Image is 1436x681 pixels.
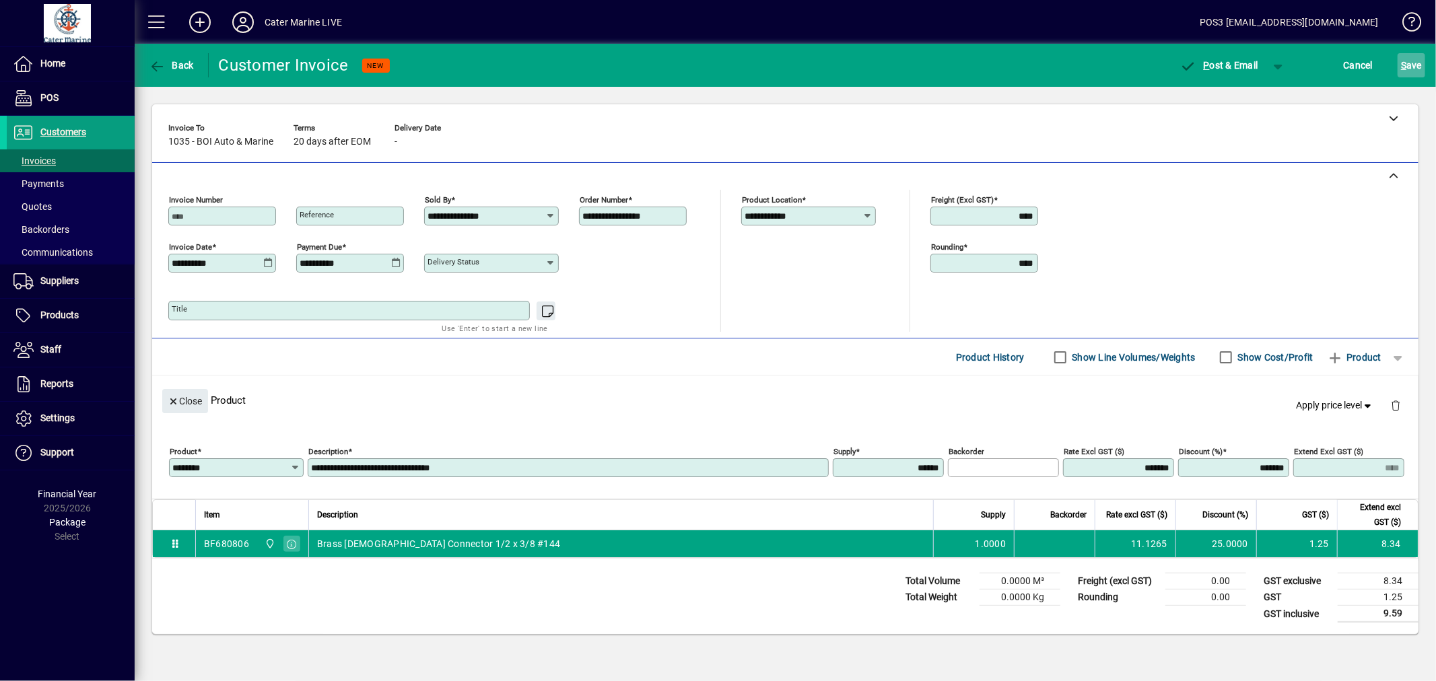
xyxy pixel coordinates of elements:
app-page-header-button: Delete [1379,399,1412,411]
span: Suppliers [40,275,79,286]
mat-label: Order number [580,195,628,205]
span: Staff [40,344,61,355]
td: 0.00 [1165,589,1246,606]
span: Quotes [13,201,52,212]
app-page-header-button: Back [135,53,209,77]
span: Invoices [13,155,56,166]
td: 0.0000 M³ [980,573,1060,589]
span: Discount (%) [1202,507,1248,522]
span: Description [317,507,358,522]
span: Product History [956,347,1025,368]
mat-label: Reference [300,210,334,219]
td: 25.0000 [1175,530,1256,557]
span: Backorders [13,224,69,235]
span: Close [168,390,203,413]
span: Package [49,517,86,528]
button: Post & Email [1173,53,1265,77]
span: Cater Marine [261,536,277,551]
a: Staff [7,333,135,367]
span: Extend excl GST ($) [1346,500,1401,530]
a: Products [7,299,135,332]
mat-label: Description [308,447,348,456]
td: 8.34 [1338,573,1418,589]
td: Total Volume [899,573,980,589]
span: Cancel [1344,55,1373,76]
td: 0.00 [1165,573,1246,589]
span: Product [1327,347,1381,368]
a: Home [7,47,135,81]
span: Rate excl GST ($) [1106,507,1167,522]
td: GST exclusive [1257,573,1338,589]
button: Product [1320,345,1388,369]
button: Save [1398,53,1425,77]
button: Add [178,10,221,34]
a: Backorders [7,218,135,241]
td: GST [1257,589,1338,606]
a: Invoices [7,149,135,172]
button: Close [162,389,208,413]
span: ost & Email [1180,60,1258,71]
td: GST inclusive [1257,606,1338,622]
a: Reports [7,367,135,401]
span: Brass [DEMOGRAPHIC_DATA] Connector 1/2 x 3/8 #144 [317,537,560,550]
span: 1035 - BOI Auto & Marine [168,137,273,147]
button: Cancel [1340,53,1377,77]
span: Customers [40,127,86,137]
a: Payments [7,172,135,195]
a: Settings [7,402,135,435]
button: Profile [221,10,265,34]
span: Apply price level [1297,398,1375,413]
mat-label: Discount (%) [1179,447,1223,456]
div: Cater Marine LIVE [265,11,342,33]
mat-label: Product [170,447,197,456]
span: Products [40,310,79,320]
div: Product [152,375,1418,425]
span: Payments [13,178,64,189]
mat-label: Delivery status [428,257,479,266]
button: Back [145,53,197,77]
td: Freight (excl GST) [1071,573,1165,589]
span: NEW [368,61,384,70]
span: Supply [981,507,1006,522]
mat-label: Freight (excl GST) [931,195,994,205]
label: Show Line Volumes/Weights [1070,351,1196,364]
span: Reports [40,378,73,389]
a: Quotes [7,195,135,218]
span: Back [149,60,194,71]
a: Support [7,436,135,470]
span: Settings [40,413,75,423]
td: Total Weight [899,589,980,606]
span: Backorder [1050,507,1087,522]
span: Home [40,58,65,69]
div: Customer Invoice [219,55,349,76]
div: POS3 [EMAIL_ADDRESS][DOMAIN_NAME] [1200,11,1379,33]
a: Suppliers [7,264,135,298]
mat-label: Extend excl GST ($) [1294,447,1363,456]
span: S [1401,60,1406,71]
button: Product History [951,345,1030,369]
span: P [1204,60,1210,71]
mat-label: Supply [833,447,856,456]
button: Apply price level [1291,394,1380,418]
app-page-header-button: Close [159,394,211,406]
span: Support [40,447,74,458]
span: Item [204,507,220,522]
span: 20 days after EOM [294,137,371,147]
td: 0.0000 Kg [980,589,1060,606]
mat-label: Rate excl GST ($) [1064,447,1124,456]
mat-hint: Use 'Enter' to start a new line [442,320,548,336]
td: 1.25 [1256,530,1337,557]
span: 1.0000 [976,537,1006,550]
span: ave [1401,55,1422,76]
mat-label: Invoice date [169,242,212,252]
td: 9.59 [1338,606,1418,622]
td: 8.34 [1337,530,1418,557]
button: Delete [1379,389,1412,421]
span: POS [40,92,59,103]
a: POS [7,81,135,115]
a: Communications [7,241,135,264]
mat-label: Rounding [931,242,963,252]
mat-label: Title [172,304,187,314]
mat-label: Sold by [425,195,451,205]
mat-label: Invoice number [169,195,223,205]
